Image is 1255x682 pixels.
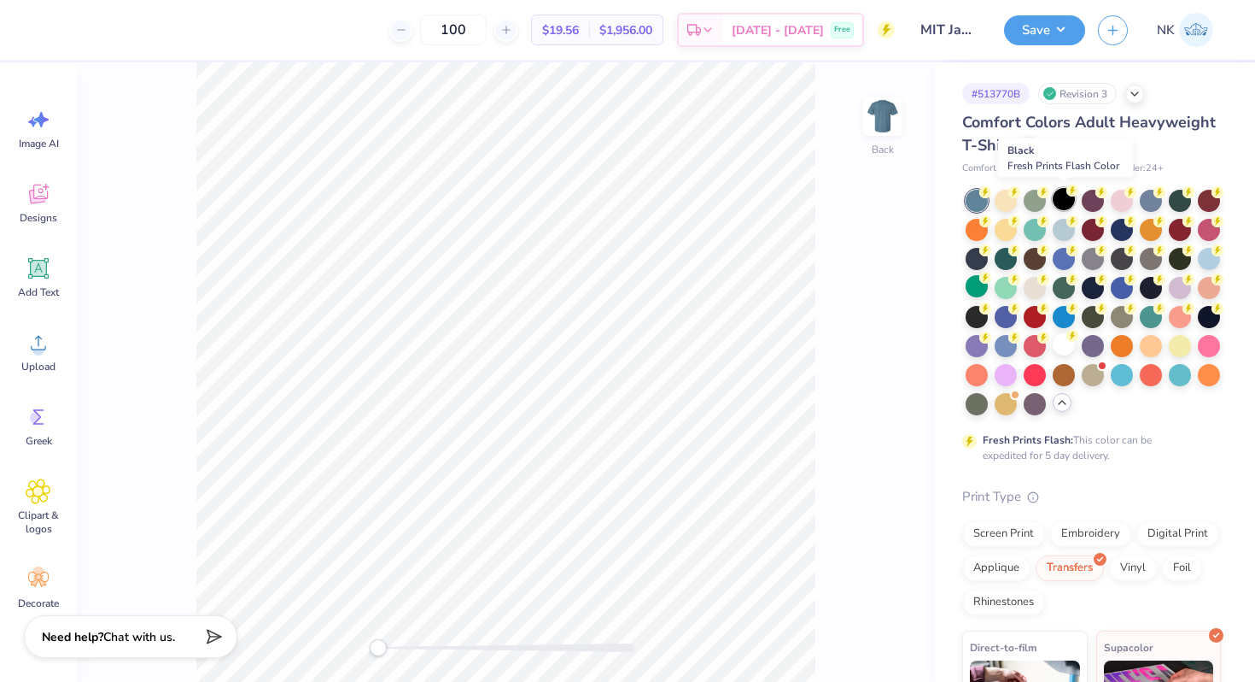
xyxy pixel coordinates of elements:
span: Supacolor [1104,638,1153,656]
span: Decorate [18,597,59,610]
div: Print Type [962,487,1221,507]
button: Save [1004,15,1085,45]
div: Digital Print [1136,521,1219,547]
div: Revision 3 [1038,83,1117,104]
span: Free [834,24,850,36]
span: [DATE] - [DATE] [732,21,824,39]
img: Nasrullah Khan [1179,13,1213,47]
div: Accessibility label [370,639,387,656]
span: Clipart & logos [10,509,67,536]
span: $1,956.00 [599,21,652,39]
span: Comfort Colors [962,162,1025,176]
a: NK [1149,13,1221,47]
span: Upload [21,360,55,373]
div: Black [998,138,1134,178]
div: Foil [1162,556,1202,581]
div: Rhinestones [962,590,1045,615]
span: Image AI [19,137,59,150]
span: NK [1157,21,1175,40]
strong: Fresh Prints Flash: [983,433,1073,447]
span: Designs [20,211,57,225]
span: Greek [26,434,52,448]
input: – – [420,15,487,45]
div: Embroidery [1050,521,1131,547]
div: Screen Print [962,521,1045,547]
strong: Need help? [42,629,103,645]
div: Applique [962,556,1030,581]
div: Back [872,142,894,157]
input: Untitled Design [908,13,991,47]
div: This color can be expedited for 5 day delivery. [983,432,1193,463]
div: # 513770B [962,83,1030,104]
span: Fresh Prints Flash Color [1007,159,1119,173]
span: Chat with us. [103,629,175,645]
span: Direct-to-film [970,638,1037,656]
img: Back [866,99,900,133]
span: $19.56 [542,21,579,39]
span: Comfort Colors Adult Heavyweight T-Shirt [962,112,1216,156]
div: Vinyl [1109,556,1157,581]
div: Transfers [1036,556,1104,581]
span: Add Text [18,285,59,299]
